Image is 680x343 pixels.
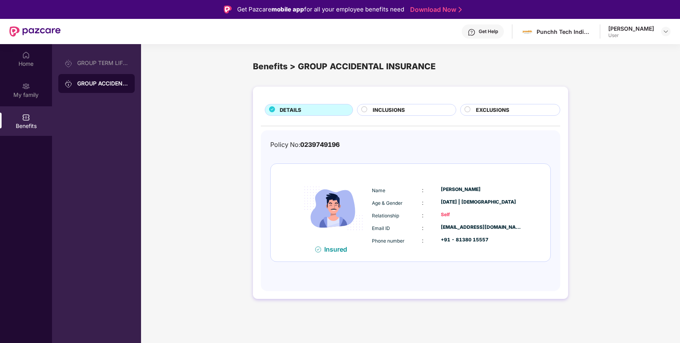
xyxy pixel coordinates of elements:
[9,26,61,37] img: New Pazcare Logo
[441,224,522,231] div: [EMAIL_ADDRESS][DOMAIN_NAME]
[270,140,340,150] div: Policy No:
[77,60,128,66] div: GROUP TERM LIFE INSURANCE
[459,6,462,14] img: Stroke
[22,51,30,59] img: svg+xml;base64,PHN2ZyBpZD0iSG9tZSIgeG1sbnM9Imh0dHA6Ly93d3cudzMub3JnLzIwMDAvc3ZnIiB3aWR0aD0iMjAiIG...
[271,6,304,13] strong: mobile app
[441,211,522,219] div: Self
[372,187,385,193] span: Name
[372,213,399,219] span: Relationship
[608,25,654,32] div: [PERSON_NAME]
[476,106,509,114] span: EXCLUSIONS
[315,247,321,252] img: svg+xml;base64,PHN2ZyB4bWxucz0iaHR0cDovL3d3dy53My5vcmcvMjAwMC9zdmciIHdpZHRoPSIxNiIgaGVpZ2h0PSIxNi...
[22,113,30,121] img: svg+xml;base64,PHN2ZyBpZD0iQmVuZWZpdHMiIHhtbG5zPSJodHRwOi8vd3d3LnczLm9yZy8yMDAwL3N2ZyIgd2lkdGg9Ij...
[522,26,533,37] img: images.jpg
[300,141,340,148] span: 0239749196
[65,59,72,67] img: svg+xml;base64,PHN2ZyB3aWR0aD0iMjAiIGhlaWdodD0iMjAiIHZpZXdCb3g9IjAgMCAyMCAyMCIgZmlsbD0ibm9uZSIgeG...
[65,80,72,88] img: svg+xml;base64,PHN2ZyB3aWR0aD0iMjAiIGhlaWdodD0iMjAiIHZpZXdCb3g9IjAgMCAyMCAyMCIgZmlsbD0ibm9uZSIgeG...
[324,245,352,253] div: Insured
[410,6,459,14] a: Download Now
[479,28,498,35] div: Get Help
[422,187,424,193] span: :
[372,200,403,206] span: Age & Gender
[253,60,568,73] div: Benefits > GROUP ACCIDENTAL INSURANCE
[280,106,301,114] span: DETAILS
[441,236,522,244] div: +91 - 81380 15557
[237,5,404,14] div: Get Pazcare for all your employee benefits need
[608,32,654,39] div: User
[441,198,522,206] div: [DATE] | [DEMOGRAPHIC_DATA]
[372,225,390,231] span: Email ID
[422,224,424,231] span: :
[663,28,669,35] img: svg+xml;base64,PHN2ZyBpZD0iRHJvcGRvd24tMzJ4MzIiIHhtbG5zPSJodHRwOi8vd3d3LnczLm9yZy8yMDAwL3N2ZyIgd2...
[224,6,232,13] img: Logo
[468,28,476,36] img: svg+xml;base64,PHN2ZyBpZD0iSGVscC0zMngzMiIgeG1sbnM9Imh0dHA6Ly93d3cudzMub3JnLzIwMDAvc3ZnIiB3aWR0aD...
[422,199,424,206] span: :
[77,80,128,87] div: GROUP ACCIDENTAL INSURANCE
[22,82,30,90] img: svg+xml;base64,PHN2ZyB3aWR0aD0iMjAiIGhlaWdodD0iMjAiIHZpZXdCb3g9IjAgMCAyMCAyMCIgZmlsbD0ibm9uZSIgeG...
[537,28,592,35] div: Punchh Tech India Pvt Ltd (A PAR Technology Company)
[422,212,424,219] span: :
[373,106,405,114] span: INCLUSIONS
[441,186,522,193] div: [PERSON_NAME]
[372,238,405,244] span: Phone number
[422,237,424,244] span: :
[297,172,370,245] img: icon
